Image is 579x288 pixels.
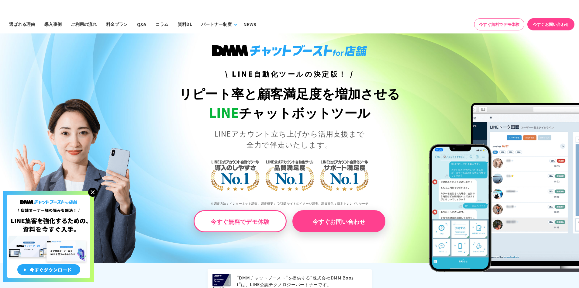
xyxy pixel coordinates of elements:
[3,191,94,282] img: 店舗オーナー様の悩みを解決!LINE集客を狂化するための資料を今すぐ入手!
[133,15,151,33] a: Q&A
[151,15,173,33] a: コラム
[66,15,102,33] a: ご利用の流れ
[102,15,133,33] a: 料金プラン
[191,136,388,212] img: LINE公式アカウント自動化ツール導入のしやすさNo.1｜LINE公式アカウント自動化ツール品質満足度No.1｜LINE公式アカウント自動化ツールサポート満足度No.1
[239,15,261,33] a: NEWS
[201,21,232,27] div: パートナー制度
[292,210,385,232] a: 今すぐお問い合わせ
[145,84,434,122] h1: リピート率と顧客満足度を増加させる チャットボットツール
[173,15,197,33] a: 資料DL
[5,15,40,33] a: 選ばれる理由
[237,275,367,288] p: “DMMチャットブースト“を提供する“株式会社DMM Boost”は、LINE公認テクノロジーパートナーです。
[194,210,287,232] a: 今すぐ無料でデモ体験
[145,68,434,79] h3: \ LINE自動化ツールの決定版！ /
[209,103,239,121] span: LINE
[145,128,434,150] p: LINEアカウント立ち上げから活用支援まで 全力で伴走いたします。
[40,15,66,33] a: 導入事例
[527,18,574,30] a: 今すぐお問い合わせ
[145,197,434,210] p: ※調査方法：インターネット調査、調査概要：[DATE] サイトのイメージ調査、調査提供：日本トレンドリサーチ
[3,191,94,198] a: 店舗オーナー様の悩みを解決!LINE集客を狂化するための資料を今すぐ入手!
[474,18,524,30] a: 今すぐ無料でデモ体験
